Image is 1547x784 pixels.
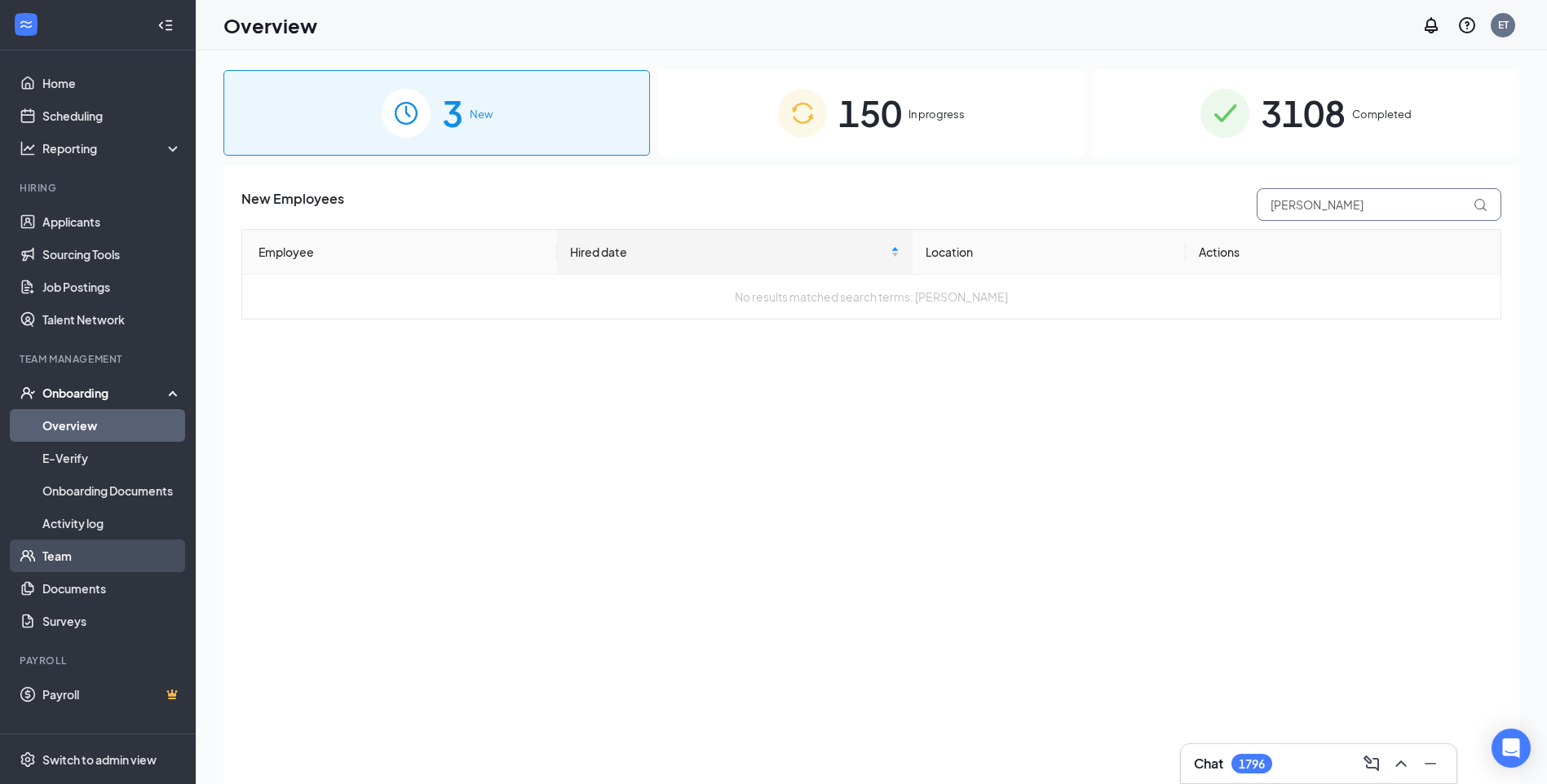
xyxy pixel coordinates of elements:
a: Talent Network [42,303,182,336]
a: Surveys [42,605,182,637]
button: Minimize [1417,751,1443,777]
span: 3 [442,85,463,141]
div: 1796 [1239,757,1265,771]
svg: WorkstreamLogo [18,16,34,33]
input: Search by Name, Job Posting, or Process [1257,188,1501,221]
div: Team Management [20,352,179,366]
a: Applicants [42,205,182,238]
a: PayrollCrown [42,678,182,711]
span: In progress [908,106,965,122]
th: Location [913,230,1186,275]
svg: Analysis [20,140,36,156]
span: Hired date [570,243,887,261]
svg: ComposeMessage [1362,754,1381,773]
span: New Employees [241,188,344,221]
svg: Notifications [1421,15,1441,35]
button: ChevronUp [1388,751,1414,777]
div: Reporting [42,140,183,156]
h3: Chat [1194,755,1223,773]
a: Onboarding Documents [42,474,182,507]
span: New [470,106,493,122]
svg: Settings [20,751,36,768]
a: Scheduling [42,99,182,132]
a: Team [42,540,182,572]
th: Actions [1186,230,1501,275]
a: E-Verify [42,442,182,474]
div: ET [1498,18,1509,32]
th: Employee [242,230,557,275]
div: Open Intercom Messenger [1492,729,1531,768]
a: Activity log [42,507,182,540]
svg: QuestionInfo [1457,15,1477,35]
span: Completed [1352,106,1412,122]
button: ComposeMessage [1359,751,1385,777]
td: No results matched search terms: [PERSON_NAME] [242,275,1501,319]
span: 3108 [1261,85,1346,141]
a: Sourcing Tools [42,238,182,271]
span: 150 [838,85,902,141]
a: Home [42,67,182,99]
div: Switch to admin view [42,751,157,768]
svg: UserCheck [20,385,36,401]
a: Job Postings [42,271,182,303]
svg: ChevronUp [1391,754,1411,773]
h1: Overview [223,11,317,39]
svg: Minimize [1421,754,1440,773]
div: Onboarding [42,385,168,401]
div: Hiring [20,181,179,195]
a: Documents [42,572,182,605]
svg: Collapse [157,17,174,33]
a: Overview [42,409,182,442]
div: Payroll [20,654,179,667]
